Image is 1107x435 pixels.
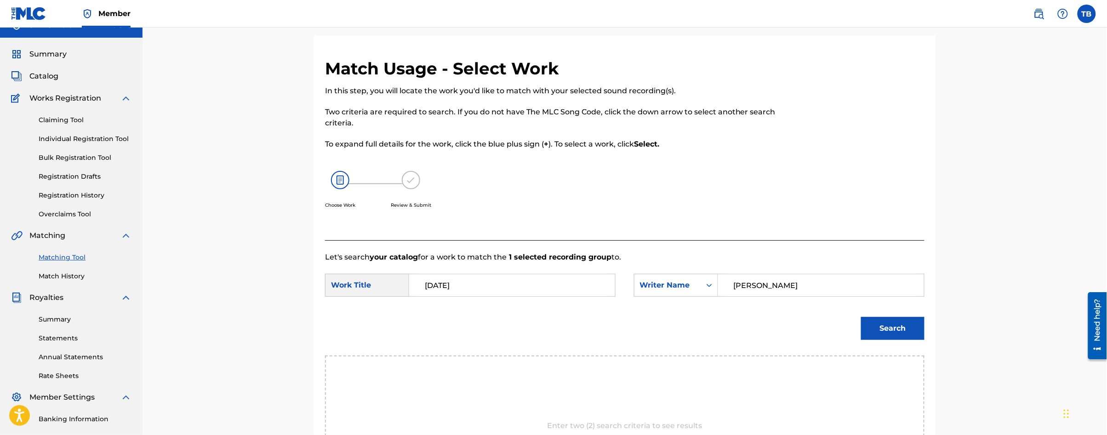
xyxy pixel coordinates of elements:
strong: your catalog [370,253,418,261]
div: Writer Name [640,280,696,291]
a: SummarySummary [11,49,67,60]
a: Rate Sheets [39,371,131,381]
p: Let's search for a work to match the to. [325,252,924,263]
img: expand [120,93,131,104]
img: 26af456c4569493f7445.svg [331,171,349,189]
span: Member Settings [29,392,95,403]
p: In this step, you will locate the work you'd like to match with your selected sound recording(s). [325,85,787,96]
a: Public Search [1030,5,1048,23]
img: MLC Logo [11,7,46,20]
a: Summary [39,315,131,324]
div: User Menu [1078,5,1096,23]
img: expand [120,230,131,241]
img: Summary [11,49,22,60]
img: expand [120,292,131,303]
a: Statements [39,333,131,343]
a: Registration Drafts [39,172,131,181]
img: Member Settings [11,392,22,403]
h2: Match Usage - Select Work [325,58,564,79]
form: Search Form [325,263,924,356]
img: Works Registration [11,93,23,104]
img: help [1057,8,1068,19]
strong: + [544,140,548,148]
span: Matching [29,230,65,241]
p: Choose Work [325,202,355,209]
span: Summary [29,49,67,60]
a: Overclaims Tool [39,209,131,219]
img: 173f8e8b57e69610e344.svg [402,171,420,189]
strong: 1 selected recording group [507,253,611,261]
span: Royalties [29,292,63,303]
p: Two criteria are required to search. If you do not have The MLC Song Code, click the down arrow t... [325,107,787,129]
a: CatalogCatalog [11,71,58,82]
a: Annual Statements [39,352,131,362]
p: Review & Submit [391,202,431,209]
div: Drag [1064,400,1069,428]
span: Catalog [29,71,58,82]
img: expand [120,392,131,403]
a: Individual Registration Tool [39,134,131,144]
a: Matching Tool [39,253,131,262]
a: Registration History [39,191,131,200]
a: Claiming Tool [39,115,131,125]
div: Help [1054,5,1072,23]
p: Enter two (2) search criteria to see results [548,420,702,431]
button: Search [861,317,924,340]
strong: Select. [634,140,659,148]
img: Royalties [11,292,22,303]
img: search [1033,8,1044,19]
a: Banking Information [39,414,131,424]
iframe: Chat Widget [1061,391,1107,435]
span: Works Registration [29,93,101,104]
img: Top Rightsholder [82,8,93,19]
p: To expand full details for the work, click the blue plus sign ( ). To select a work, click [325,139,787,150]
iframe: Resource Center [1081,288,1107,362]
a: Bulk Registration Tool [39,153,131,163]
a: Match History [39,271,131,281]
span: Member [98,8,131,19]
img: Catalog [11,71,22,82]
img: Matching [11,230,23,241]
